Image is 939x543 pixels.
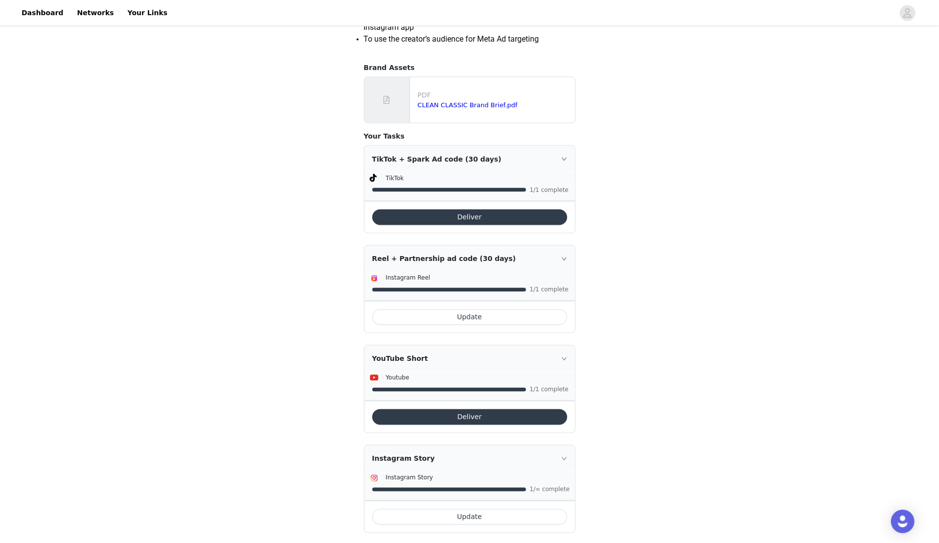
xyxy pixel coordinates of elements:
[364,131,576,142] h4: Your Tasks
[364,34,539,44] span: To use the creator’s audience for Meta Ad targeting
[418,101,518,109] a: CLEAN CLASSIC Brand Brief.pdf
[386,474,433,481] span: Instagram Story
[121,2,173,24] a: Your Links
[530,287,569,293] span: 1/1 complete
[372,509,567,525] button: Update
[903,5,912,21] div: avatar
[386,275,431,282] span: Instagram Reel
[386,375,409,381] span: Youtube
[386,175,404,182] span: TikTok
[370,275,378,283] img: Instagram Reels Icon
[372,409,567,425] button: Deliver
[370,474,378,482] img: Instagram Icon
[530,187,569,193] span: 1/1 complete
[364,446,575,472] div: icon: rightInstagram Story
[364,146,575,172] div: icon: rightTikTok + Spark Ad code (30 days)
[372,210,567,225] button: Deliver
[16,2,69,24] a: Dashboard
[364,346,575,372] div: icon: rightYouTube Short
[418,90,571,100] p: PDF
[364,63,576,73] h4: Brand Assets
[561,456,567,462] i: icon: right
[71,2,120,24] a: Networks
[561,156,567,162] i: icon: right
[891,510,915,533] div: Open Intercom Messenger
[530,487,569,493] span: 1/∞ complete
[561,256,567,262] i: icon: right
[561,356,567,362] i: icon: right
[530,387,569,393] span: 1/1 complete
[372,309,567,325] button: Update
[364,246,575,272] div: icon: rightReel + Partnership ad code (30 days)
